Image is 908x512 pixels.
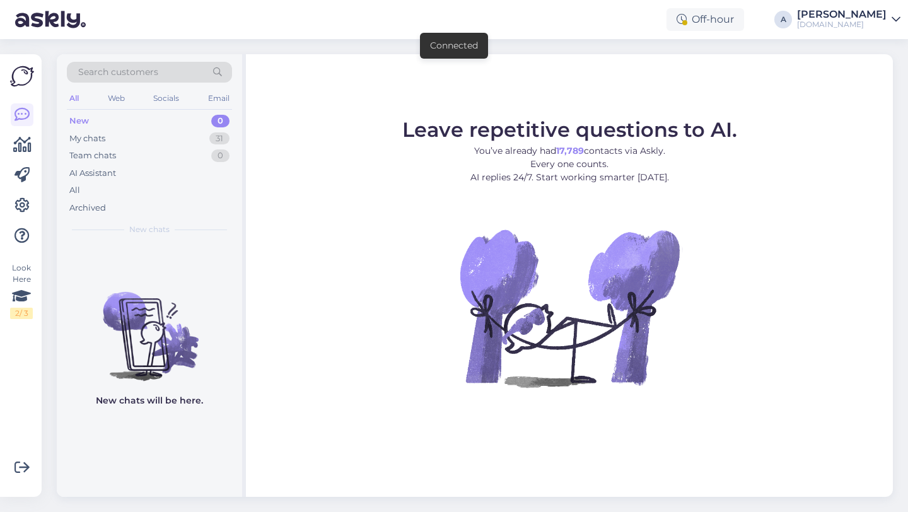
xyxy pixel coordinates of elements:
[129,224,170,235] span: New chats
[456,194,683,421] img: No Chat active
[430,39,478,52] div: Connected
[797,9,887,20] div: [PERSON_NAME]
[206,90,232,107] div: Email
[69,115,89,127] div: New
[69,167,116,180] div: AI Assistant
[10,308,33,319] div: 2 / 3
[10,64,34,88] img: Askly Logo
[774,11,792,28] div: A
[10,262,33,319] div: Look Here
[78,66,158,79] span: Search customers
[666,8,744,31] div: Off-hour
[211,149,230,162] div: 0
[57,269,242,383] img: No chats
[69,149,116,162] div: Team chats
[556,145,584,156] b: 17,789
[67,90,81,107] div: All
[151,90,182,107] div: Socials
[105,90,127,107] div: Web
[797,20,887,30] div: [DOMAIN_NAME]
[402,117,737,142] span: Leave repetitive questions to AI.
[402,144,737,184] p: You’ve already had contacts via Askly. Every one counts. AI replies 24/7. Start working smarter [...
[69,132,105,145] div: My chats
[69,184,80,197] div: All
[209,132,230,145] div: 31
[96,394,203,407] p: New chats will be here.
[211,115,230,127] div: 0
[797,9,900,30] a: [PERSON_NAME][DOMAIN_NAME]
[69,202,106,214] div: Archived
